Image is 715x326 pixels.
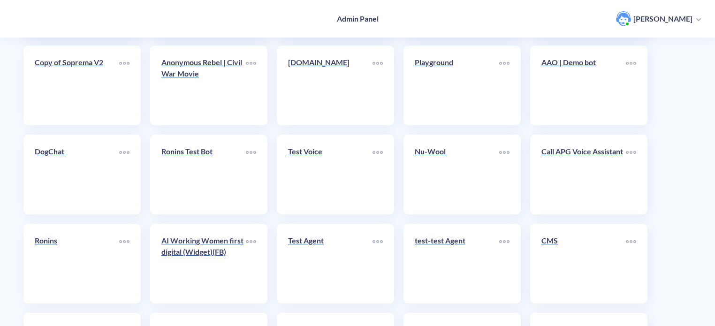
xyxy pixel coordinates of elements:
[288,235,373,292] a: Test Agent
[541,235,626,292] a: CMS
[415,57,499,114] a: Playground
[541,235,626,246] p: CMS
[611,10,706,27] button: user photo[PERSON_NAME]
[161,57,246,114] a: Anonymous Rebel | Civil War Movie
[288,146,373,157] p: Test Voice
[633,14,692,24] p: [PERSON_NAME]
[541,57,626,114] a: AAO | Demo bot
[35,146,119,203] a: DogChat
[161,235,246,292] a: AI Working Women first digital (Widget)(FB)
[616,11,631,26] img: user photo
[35,235,119,292] a: Ronins
[415,57,499,68] p: Playground
[288,235,373,246] p: Test Agent
[35,57,119,114] a: Copy of Soprema V2
[161,146,246,157] p: Ronins Test Bot
[35,146,119,157] p: DogChat
[415,146,499,203] a: Nu-Wool
[35,57,119,68] p: Copy of Soprema V2
[161,146,246,203] a: Ronins Test Bot
[288,146,373,203] a: Test Voice
[541,57,626,68] p: AAO | Demo bot
[415,146,499,157] p: Nu-Wool
[415,235,499,246] p: test-test Agent
[415,235,499,292] a: test-test Agent
[161,57,246,79] p: Anonymous Rebel | Civil War Movie
[541,146,626,203] a: Call APG Voice Assistant
[288,57,373,68] p: [DOMAIN_NAME]
[337,14,379,23] h4: Admin Panel
[288,57,373,114] a: [DOMAIN_NAME]
[541,146,626,157] p: Call APG Voice Assistant
[35,235,119,246] p: Ronins
[161,235,246,258] p: AI Working Women first digital (Widget)(FB)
